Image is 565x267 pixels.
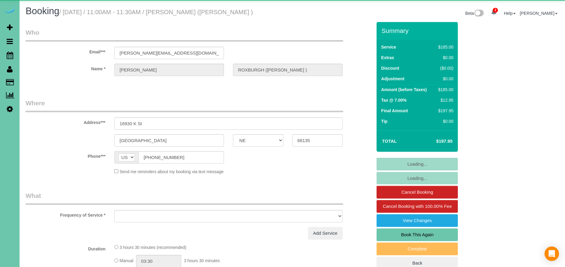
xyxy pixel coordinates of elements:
[184,259,220,263] span: 3 hours 30 minutes
[377,228,458,241] a: Book This Again
[381,65,399,71] label: Discount
[377,200,458,213] a: Cancel Booking with 100.00% Fee
[418,139,452,144] h4: $197.95
[436,108,453,114] div: $197.95
[21,244,110,252] label: Duration
[545,246,559,261] div: Open Intercom Messenger
[21,64,110,72] label: Name *
[120,259,133,263] span: Manual
[381,108,408,114] label: Final Amount
[26,99,343,112] legend: Where
[436,118,453,124] div: $0.00
[436,55,453,61] div: $0.00
[381,27,455,34] h3: Summary
[504,11,516,16] a: Help
[26,6,59,16] span: Booking
[21,210,110,218] label: Frequency of Service *
[120,245,186,250] span: 3 hours 30 minutes (recommended)
[493,8,498,13] span: 2
[474,10,484,17] img: New interface
[381,97,406,103] label: Tax @ 7.00%
[381,76,404,82] label: Adjustment
[26,28,343,42] legend: Who
[436,97,453,103] div: $12.95
[377,186,458,199] a: Cancel Booking
[436,76,453,82] div: $0.00
[377,214,458,227] a: View Changes
[436,87,453,93] div: $185.00
[436,65,453,71] div: ($0.00)
[488,6,500,19] a: 2
[383,204,452,209] span: Cancel Booking with 100.00% Fee
[381,44,396,50] label: Service
[381,87,427,93] label: Amount (before Taxes)
[381,55,394,61] label: Extras
[382,138,397,144] strong: Total
[465,11,484,16] a: Beta
[4,6,16,14] img: Automaid Logo
[26,191,343,205] legend: What
[308,227,343,240] a: Add Service
[59,9,253,15] small: / [DATE] / 11:00AM - 11:30AM / [PERSON_NAME] ([PERSON_NAME] )
[381,118,387,124] label: Tip
[520,11,557,16] a: [PERSON_NAME]
[120,169,224,174] span: Send me reminders about my booking via text message
[436,44,453,50] div: $185.00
